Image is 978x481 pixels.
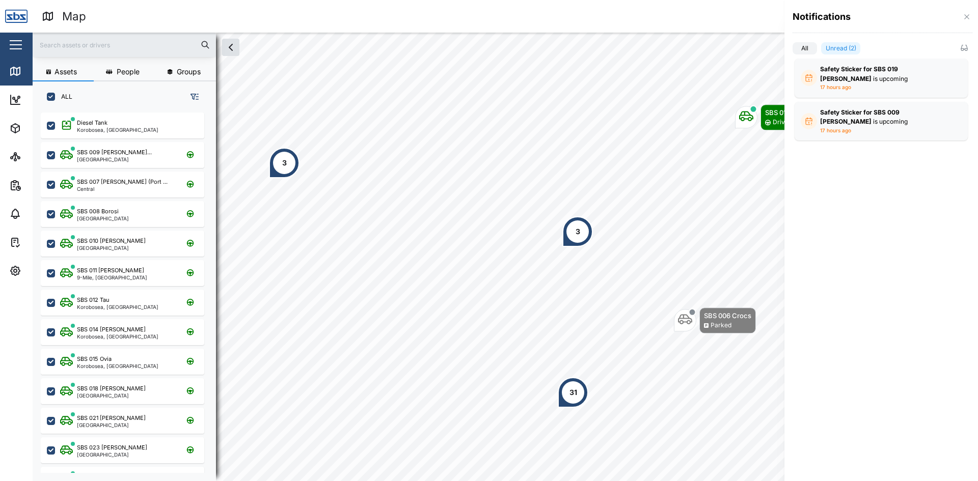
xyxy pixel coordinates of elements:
[793,42,817,54] label: All
[820,127,851,135] div: 17 hours ago
[820,65,898,82] strong: Safety Sticker for SBS 019 [PERSON_NAME]
[793,10,851,23] h4: Notifications
[820,65,942,83] div: is upcoming
[820,108,900,126] strong: Safety Sticker for SBS 009 [PERSON_NAME]
[820,83,851,92] div: 17 hours ago
[821,42,860,54] label: Unread (2)
[820,108,942,127] div: is upcoming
